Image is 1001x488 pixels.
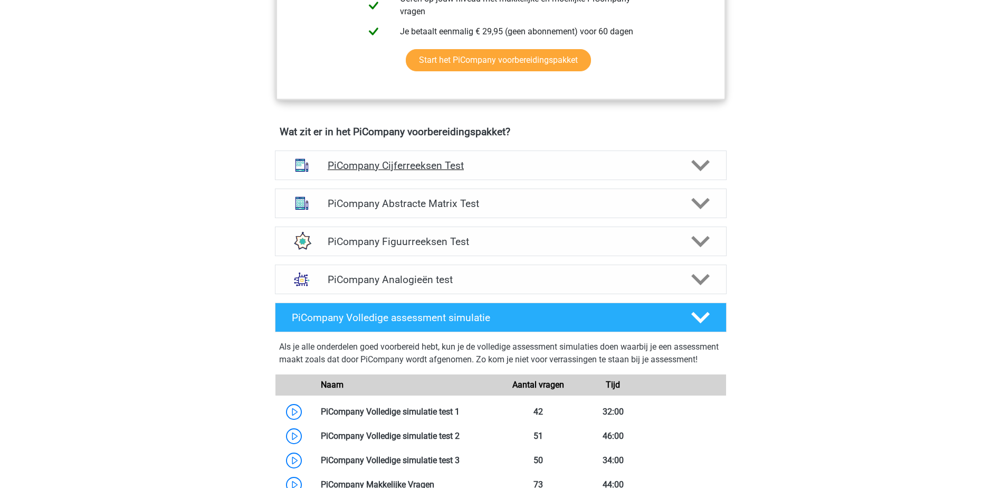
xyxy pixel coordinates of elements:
[271,303,731,332] a: PiCompany Volledige assessment simulatie
[288,190,316,217] img: abstracte matrices
[328,274,673,286] h4: PiCompany Analogieën test
[313,454,501,467] div: PiCompany Volledige simulatie test 3
[313,430,501,443] div: PiCompany Volledige simulatie test 2
[328,236,673,248] h4: PiCompany Figuurreeksen Test
[313,406,501,418] div: PiCompany Volledige simulatie test 1
[288,228,316,255] img: figuurreeksen
[271,265,731,294] a: analogieen PiCompany Analogieën test
[576,379,651,391] div: Tijd
[406,49,591,71] a: Start het PiCompany voorbereidingspakket
[328,159,673,172] h4: PiCompany Cijferreeksen Test
[271,151,731,180] a: cijferreeksen PiCompany Cijferreeksen Test
[313,379,501,391] div: Naam
[292,312,674,324] h4: PiCompany Volledige assessment simulatie
[271,189,731,218] a: abstracte matrices PiCompany Abstracte Matrix Test
[500,379,575,391] div: Aantal vragen
[288,266,316,293] img: analogieen
[279,341,722,370] div: Als je alle onderdelen goed voorbereid hebt, kun je de volledige assessment simulaties doen waarb...
[328,198,673,210] h4: PiCompany Abstracte Matrix Test
[288,152,316,179] img: cijferreeksen
[271,227,731,256] a: figuurreeksen PiCompany Figuurreeksen Test
[280,126,722,138] h4: Wat zit er in het PiCompany voorbereidingspakket?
